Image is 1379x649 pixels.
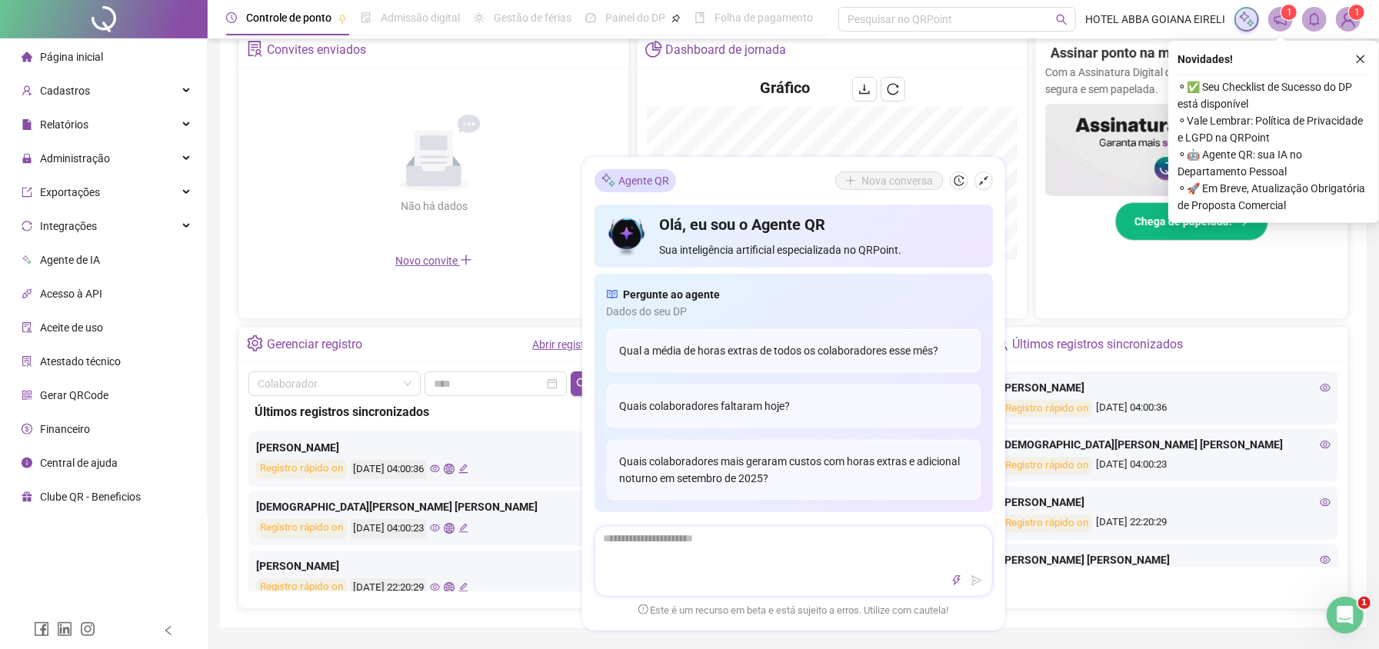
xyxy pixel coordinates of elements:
div: Quais colaboradores mais geraram custos com horas extras e adicional noturno em setembro de 2025? [607,440,981,500]
img: sparkle-icon.fc2bf0ac1784a2077858766a79e2daf3.svg [1238,11,1255,28]
span: exclamation-circle [638,604,648,614]
span: home [22,52,32,62]
span: Este é um recurso em beta e está sujeito a erros. Utilize com cautela! [638,603,949,618]
span: Exportações [40,186,100,198]
div: [PERSON_NAME] [256,557,585,574]
span: Controle de ponto [246,12,331,24]
span: read [607,286,618,303]
span: eye [430,582,440,592]
span: gift [22,491,32,502]
iframe: Intercom live chat [1327,597,1364,634]
div: [DATE] 22:20:29 [351,578,426,597]
img: icon [607,214,648,258]
span: ⚬ 🤖 Agente QR: sua IA no Departamento Pessoal [1177,146,1370,180]
img: sparkle-icon.fc2bf0ac1784a2077858766a79e2daf3.svg [601,172,616,188]
span: Pergunte ao agente [624,286,721,303]
span: eye [1320,497,1331,508]
span: Financeiro [40,423,90,435]
div: Qual a média de horas extras de todos os colaboradores esse mês? [607,329,981,372]
span: lock [22,153,32,164]
img: banner%2F02c71560-61a6-44d4-94b9-c8ab97240462.png [1045,104,1337,196]
span: audit [22,322,32,333]
div: [DEMOGRAPHIC_DATA][PERSON_NAME] [PERSON_NAME] [256,498,585,515]
div: Dashboard de jornada [666,37,787,63]
span: pushpin [338,14,347,23]
div: [DATE] 04:00:23 [1001,457,1331,474]
span: sun [474,12,485,23]
h2: Assinar ponto na mão? Isso ficou no passado! [1051,42,1333,64]
span: global [444,523,454,533]
span: linkedin [57,621,72,637]
span: Atestado técnico [40,355,121,368]
span: Integrações [40,220,97,232]
div: [DATE] 22:20:29 [1001,514,1331,532]
span: solution [247,41,263,57]
div: Registro rápido on [1001,457,1092,474]
span: eye [1320,554,1331,565]
span: info-circle [22,458,32,468]
span: left [163,625,174,636]
div: [DATE] 04:00:36 [1001,400,1331,418]
span: 1 [1354,7,1360,18]
span: file-done [361,12,371,23]
span: Central de ajuda [40,457,118,469]
span: instagram [80,621,95,637]
span: ⚬ ✅ Seu Checklist de Sucesso do DP está disponível [1177,78,1370,112]
span: book [694,12,705,23]
span: Página inicial [40,51,103,63]
h4: Gráfico [760,77,810,98]
span: sync [22,221,32,231]
h4: Olá, eu sou o Agente QR [659,214,980,235]
span: edit [458,464,468,474]
span: search [576,378,588,390]
span: Sua inteligência artificial especializada no QRPoint. [659,241,980,258]
sup: 1 [1281,5,1297,20]
span: pie-chart [645,41,661,57]
span: eye [430,523,440,533]
div: [PERSON_NAME] [PERSON_NAME] [1001,551,1331,568]
span: Novidades ! [1177,51,1233,68]
div: Convites enviados [267,37,366,63]
div: [DEMOGRAPHIC_DATA][PERSON_NAME] [PERSON_NAME] [1001,436,1331,453]
span: Clube QR - Beneficios [40,491,141,503]
span: user-add [22,85,32,96]
button: thunderbolt [948,571,966,590]
span: HOTEL ABBA GOIANA EIRELI [1085,11,1225,28]
div: Gerenciar registro [267,331,362,358]
span: Dados do seu DP [607,303,981,320]
img: 27070 [1337,8,1360,31]
span: clock-circle [226,12,237,23]
div: Não há dados [363,198,505,215]
span: notification [1274,12,1287,26]
span: Relatórios [40,118,88,131]
span: download [858,83,871,95]
span: Administração [40,152,110,165]
span: facebook [34,621,49,637]
div: Quais colaboradores faltaram hoje? [607,384,981,428]
div: [DATE] 04:00:36 [351,460,426,479]
span: Chega de papelada! [1134,213,1232,230]
span: 1 [1287,7,1292,18]
button: send [968,571,986,590]
div: [PERSON_NAME] [256,439,585,456]
div: Registro rápido on [1001,400,1092,418]
span: Novo convite [395,255,472,267]
span: eye [1320,382,1331,393]
div: Agente QR [595,169,676,192]
span: edit [458,523,468,533]
span: plus [460,254,472,266]
span: pushpin [671,14,681,23]
span: solution [22,356,32,367]
span: dollar [22,424,32,434]
span: Cadastros [40,85,90,97]
span: global [444,464,454,474]
span: Gestão de férias [494,12,571,24]
div: [DATE] 04:00:23 [351,519,426,538]
div: [PERSON_NAME] [1001,379,1331,396]
span: Painel do DP [605,12,665,24]
div: Últimos registros sincronizados [255,402,587,421]
div: Registro rápido on [1001,514,1092,532]
span: Agente de IA [40,254,100,266]
span: edit [458,582,468,592]
span: history [954,175,964,186]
